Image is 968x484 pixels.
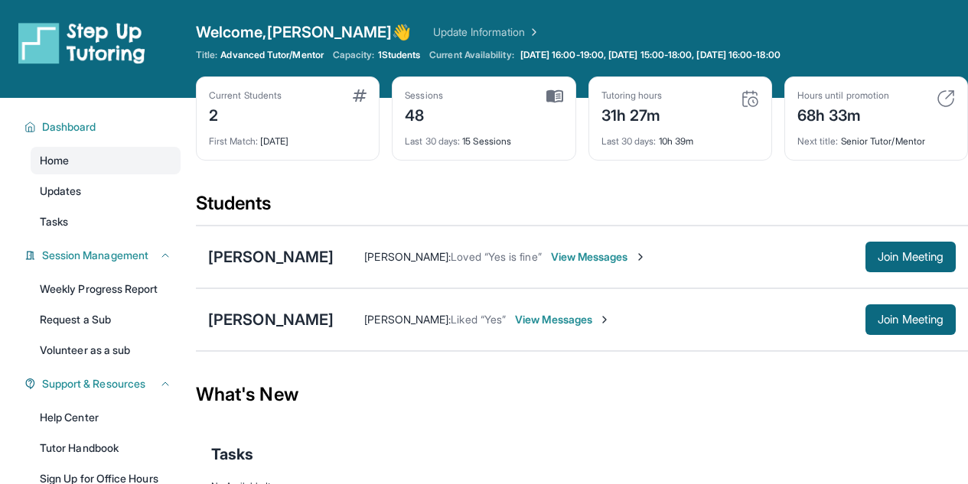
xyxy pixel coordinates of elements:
span: Join Meeting [878,315,944,324]
span: Liked “Yes” [451,313,506,326]
a: Update Information [433,24,540,40]
a: Home [31,147,181,174]
a: Volunteer as a sub [31,336,181,364]
div: What's New [196,361,968,428]
span: [PERSON_NAME] : [364,313,451,326]
span: [DATE] 16:00-19:00, [DATE] 15:00-18:00, [DATE] 16:00-18:00 [520,49,781,61]
img: card [546,89,563,103]
span: [PERSON_NAME] : [364,250,451,263]
span: Next title : [797,135,839,147]
img: logo [18,21,145,64]
div: 31h 27m [601,102,663,126]
a: Updates [31,177,181,205]
span: View Messages [515,312,611,327]
span: Support & Resources [42,376,145,391]
a: Request a Sub [31,306,181,333]
img: card [937,89,955,108]
a: Tutor Handbook [31,434,181,462]
a: Help Center [31,404,181,431]
img: Chevron-Right [598,313,611,326]
span: Title: [196,49,217,61]
img: Chevron Right [525,24,540,40]
span: Tasks [40,214,68,229]
span: 1 Students [378,49,421,61]
a: Weekly Progress Report [31,275,181,303]
img: card [741,89,759,108]
span: Home [40,153,69,168]
img: card [353,89,367,102]
button: Dashboard [36,119,171,135]
div: 10h 39m [601,126,759,148]
span: Last 30 days : [601,135,657,147]
div: Current Students [209,89,282,102]
div: 15 Sessions [405,126,562,148]
button: Session Management [36,248,171,263]
div: Tutoring hours [601,89,663,102]
span: Current Availability: [429,49,513,61]
span: Last 30 days : [405,135,460,147]
div: [PERSON_NAME] [208,309,334,330]
a: Tasks [31,208,181,236]
button: Support & Resources [36,376,171,391]
div: [PERSON_NAME] [208,246,334,268]
span: Advanced Tutor/Mentor [220,49,323,61]
span: Updates [40,184,82,199]
div: 48 [405,102,443,126]
span: Capacity: [333,49,375,61]
span: Loved “Yes is fine” [451,250,541,263]
img: Chevron-Right [634,251,647,263]
span: View Messages [551,249,647,265]
span: First Match : [209,135,258,147]
div: Students [196,191,968,225]
button: Join Meeting [865,242,956,272]
span: Welcome, [PERSON_NAME] 👋 [196,21,412,43]
div: [DATE] [209,126,367,148]
span: Join Meeting [878,252,944,261]
div: Hours until promotion [797,89,889,102]
a: [DATE] 16:00-19:00, [DATE] 15:00-18:00, [DATE] 16:00-18:00 [517,49,784,61]
div: 68h 33m [797,102,889,126]
div: Senior Tutor/Mentor [797,126,955,148]
div: 2 [209,102,282,126]
button: Join Meeting [865,304,956,335]
div: Sessions [405,89,443,102]
span: Session Management [42,248,148,263]
span: Dashboard [42,119,96,135]
span: Tasks [211,443,253,465]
